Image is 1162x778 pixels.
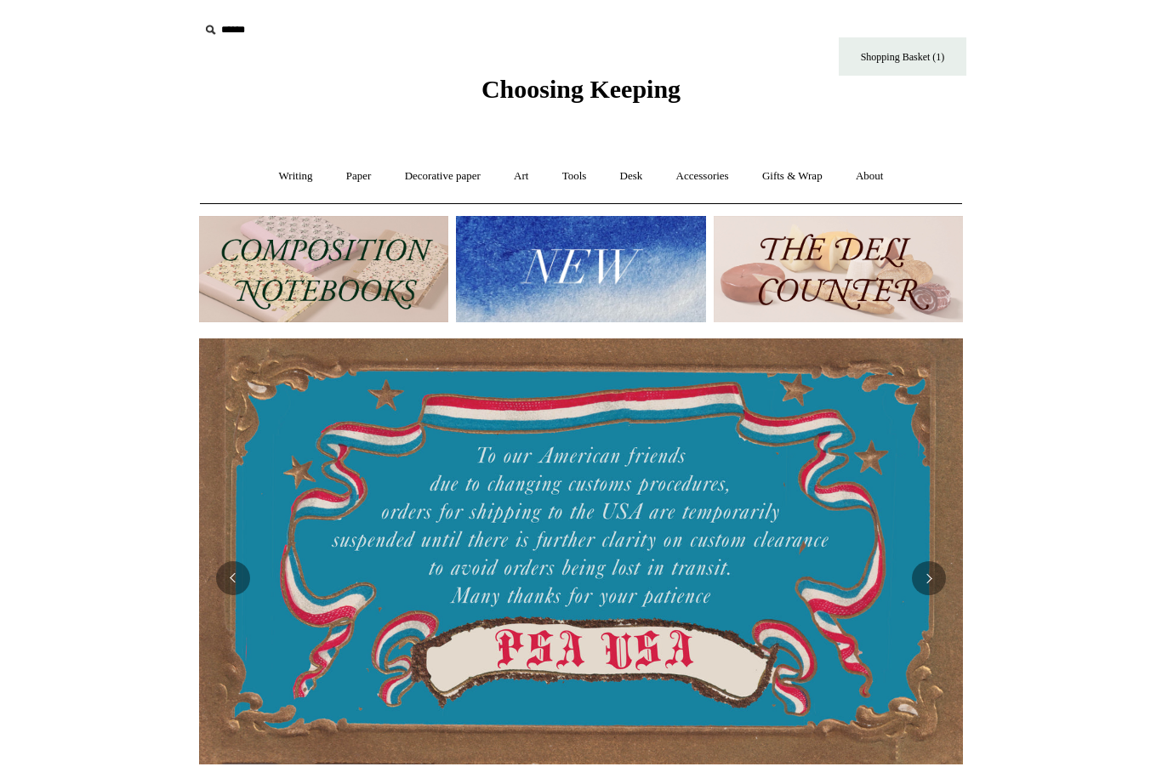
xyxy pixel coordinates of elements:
img: The Deli Counter [714,216,963,322]
img: USA PSA .jpg__PID:33428022-6587-48b7-8b57-d7eefc91f15a [199,338,963,764]
a: Choosing Keeping [481,88,681,100]
a: Accessories [661,154,744,199]
a: Desk [605,154,658,199]
a: Decorative paper [390,154,496,199]
a: Paper [331,154,387,199]
button: Previous [216,561,250,595]
span: Choosing Keeping [481,75,681,103]
a: Writing [264,154,328,199]
button: Next [912,561,946,595]
a: Art [498,154,544,199]
img: 202302 Composition ledgers.jpg__PID:69722ee6-fa44-49dd-a067-31375e5d54ec [199,216,448,322]
img: New.jpg__PID:f73bdf93-380a-4a35-bcfe-7823039498e1 [456,216,705,322]
a: Gifts & Wrap [747,154,838,199]
a: Tools [547,154,602,199]
a: Shopping Basket (1) [839,37,966,76]
a: About [840,154,899,199]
